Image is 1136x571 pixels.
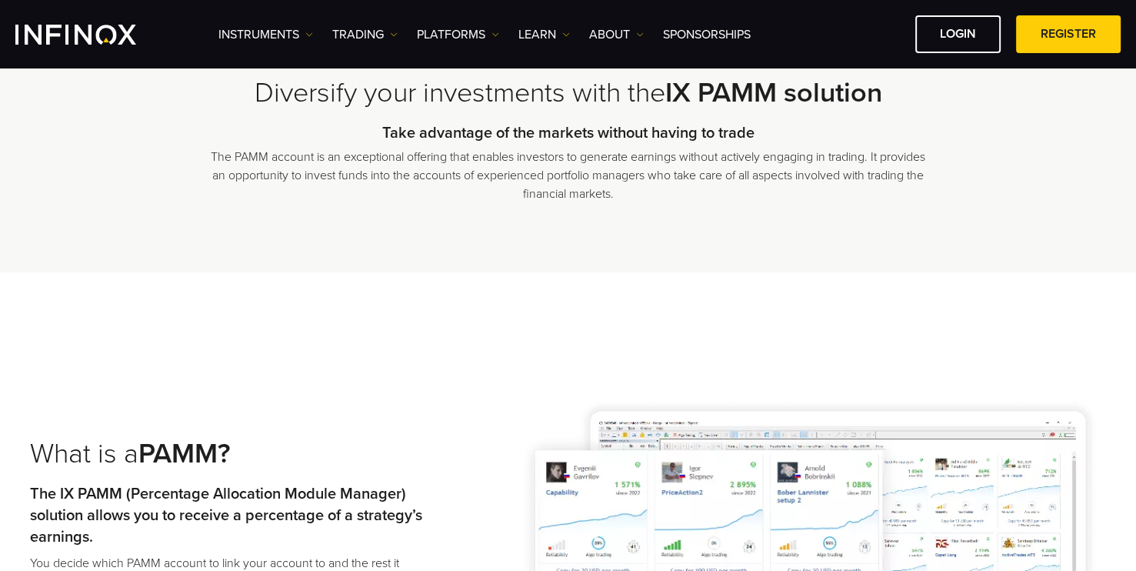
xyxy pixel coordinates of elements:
a: LOGIN [915,15,1001,53]
a: INFINOX Logo [15,25,172,45]
strong: PAMM? [138,437,230,470]
a: PLATFORMS [417,25,499,44]
h2: What is a [30,437,422,471]
a: TRADING [332,25,398,44]
a: SPONSORSHIPS [663,25,751,44]
h2: Diversify your investments with the [30,76,1107,110]
strong: Take advantage of the markets without having to trade [382,124,755,142]
a: ABOUT [589,25,644,44]
strong: The IX PAMM (Percentage Allocation Module Manager) solution allows you to receive a percentage of... [30,485,422,546]
a: REGISTER [1016,15,1121,53]
strong: IX PAMM solution [665,76,882,109]
a: Instruments [218,25,313,44]
a: Learn [518,25,570,44]
p: The PAMM account is an exceptional offering that enables investors to generate earnings without a... [211,148,926,203]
